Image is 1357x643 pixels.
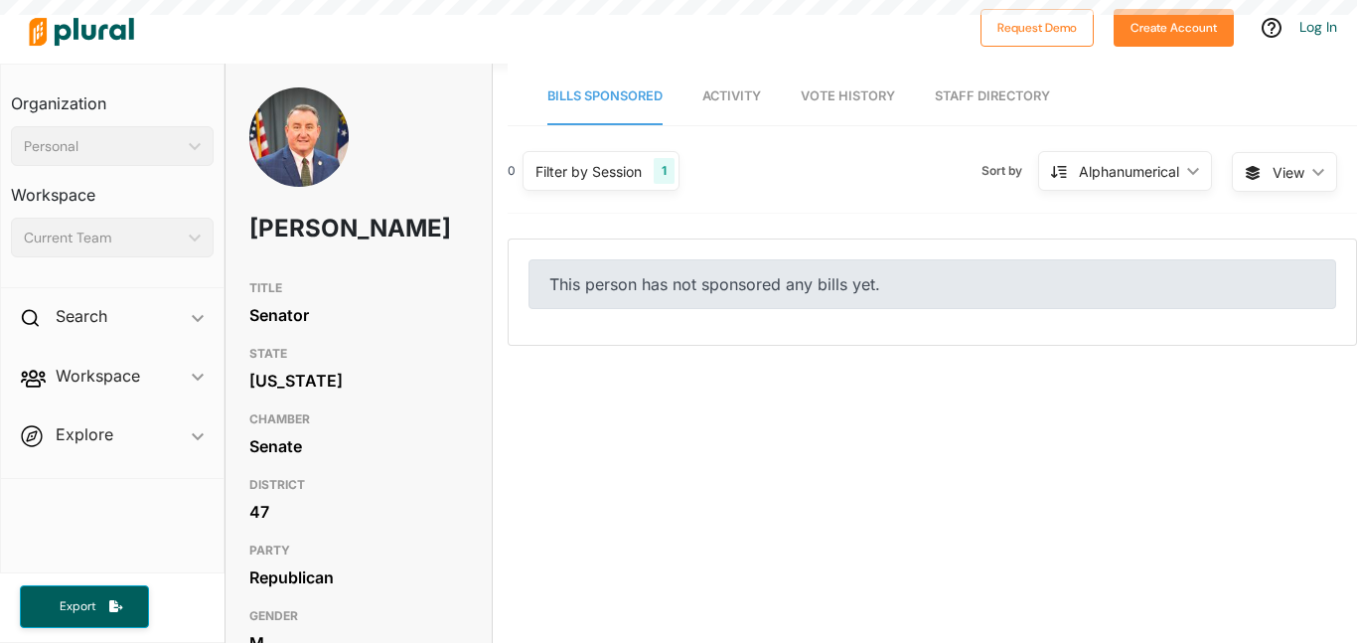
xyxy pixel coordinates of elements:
h2: Search [56,305,107,327]
span: Export [46,598,109,615]
img: Headshot of Frank Ginn [249,87,349,226]
div: Senate [249,431,468,461]
span: View [1273,162,1304,183]
h3: Organization [11,75,214,118]
span: Bills Sponsored [547,88,663,103]
button: Request Demo [980,9,1094,47]
div: This person has not sponsored any bills yet. [528,259,1336,309]
div: Current Team [24,228,181,248]
a: Bills Sponsored [547,69,663,125]
a: Staff Directory [935,69,1050,125]
h3: CHAMBER [249,407,468,431]
a: Activity [702,69,761,125]
button: Export [20,585,149,628]
span: Sort by [981,162,1038,180]
div: Personal [24,136,181,157]
span: Vote History [801,88,895,103]
a: Request Demo [980,16,1094,37]
div: Republican [249,563,468,592]
span: Activity [702,88,761,103]
div: 0 [508,162,516,180]
div: Alphanumerical [1079,161,1179,182]
div: [US_STATE] [249,366,468,396]
h3: STATE [249,342,468,366]
div: Filter by Session [535,161,642,182]
h1: [PERSON_NAME] [249,199,380,258]
div: 47 [249,497,468,527]
div: 1 [654,158,675,184]
h3: TITLE [249,276,468,300]
h3: Workspace [11,166,214,210]
a: Log In [1299,18,1337,36]
div: Senator [249,300,468,330]
a: Create Account [1114,16,1234,37]
a: Vote History [801,69,895,125]
button: Create Account [1114,9,1234,47]
h3: GENDER [249,604,468,628]
h3: DISTRICT [249,473,468,497]
h3: PARTY [249,539,468,563]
